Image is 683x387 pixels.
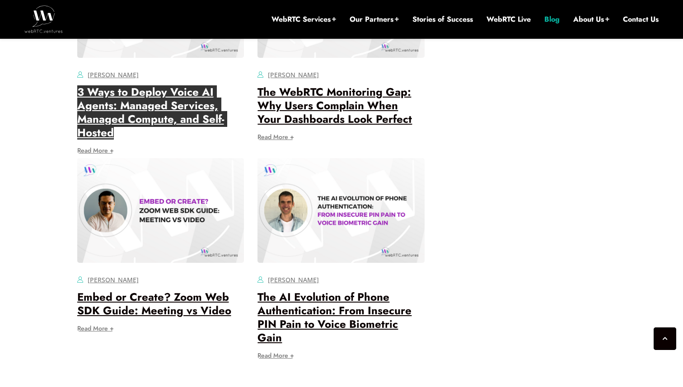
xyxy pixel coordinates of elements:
[257,84,412,127] a: The WebRTC Monitoring Gap: Why Users Complain When Your Dashboards Look Perfect
[350,14,399,24] a: Our Partners
[257,134,294,140] a: Read More +
[257,352,294,359] a: Read More +
[412,14,473,24] a: Stories of Success
[268,70,319,79] a: [PERSON_NAME]
[271,14,336,24] a: WebRTC Services
[544,14,560,24] a: Blog
[257,289,412,345] a: The AI Evolution of Phone Authentication: From Insecure PIN Pain to Voice Biometric Gain
[77,147,114,154] a: Read More +
[268,275,319,284] a: [PERSON_NAME]
[623,14,659,24] a: Contact Us
[77,289,231,318] a: Embed or Create? Zoom Web SDK Guide: Meeting vs Video
[77,325,114,331] a: Read More +
[88,70,139,79] a: [PERSON_NAME]
[88,275,139,284] a: [PERSON_NAME]
[77,84,224,140] a: 3 Ways to Deploy Voice AI Agents: Managed Services, Managed Compute, and Self-Hosted
[573,14,609,24] a: About Us
[24,5,63,33] img: WebRTC.ventures
[487,14,531,24] a: WebRTC Live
